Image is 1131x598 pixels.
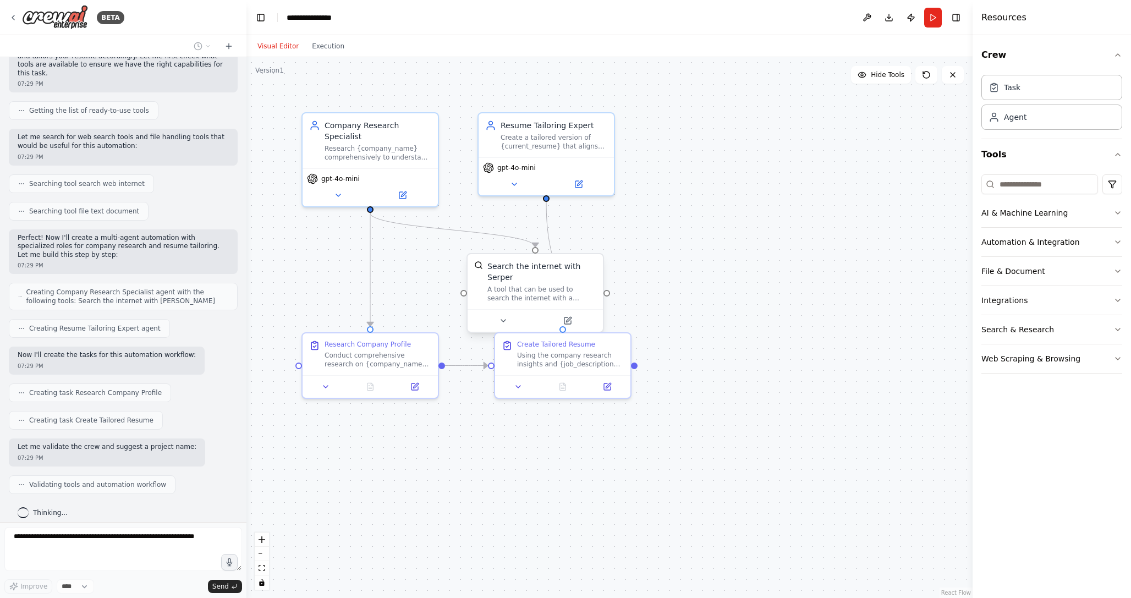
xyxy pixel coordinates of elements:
g: Edge from b5a4bd28-faab-4a63-a34b-580c82cd973a to 38ca324f-2178-476f-b556-46f3cfe812a0 [541,202,568,326]
div: Create Tailored Resume [517,340,595,349]
div: Crew [981,70,1122,139]
span: Searching tool file text document [29,207,139,216]
button: No output available [540,380,586,393]
span: gpt-4o-mini [321,174,360,183]
button: Switch to previous chat [189,40,216,53]
span: Thinking... [33,508,68,517]
div: Resume Tailoring Expert [501,120,607,131]
button: Web Scraping & Browsing [981,344,1122,373]
button: Start a new chat [220,40,238,53]
button: Automation & Integration [981,228,1122,256]
div: Using the company research insights and {job_description}, analyze the current resume ({current_r... [517,351,624,369]
button: Hide Tools [851,66,911,84]
div: Version 1 [255,66,284,75]
div: Research {company_name} comprehensively to understand their business model, culture, values, rece... [325,144,431,162]
g: Edge from 166a5519-a607-47a0-8b55-2a6b199798b2 to a101450d-73ae-4b37-a150-88898fd3e11e [365,213,541,247]
button: Hide right sidebar [948,10,964,25]
button: fit view [255,561,269,575]
button: Tools [981,139,1122,170]
div: Search the internet with Serper [487,261,596,283]
button: AI & Machine Learning [981,199,1122,227]
div: A tool that can be used to search the internet with a search_query. Supports different search typ... [487,285,596,303]
span: Getting the list of ready-to-use tools [29,106,149,115]
span: Improve [20,582,47,591]
p: Now I'll create the tasks for this automation workflow: [18,351,196,360]
div: React Flow controls [255,533,269,590]
div: Resume Tailoring ExpertCreate a tailored version of {current_resume} that aligns with the {job_de... [477,112,615,196]
div: Task [1004,82,1020,93]
button: No output available [347,380,394,393]
div: SerperDevToolSearch the internet with SerperA tool that can be used to search the internet with a... [466,255,604,335]
p: Perfect! Now I'll create a multi-agent automation with specialized roles for company research and... [18,234,229,260]
span: Validating tools and automation workflow [29,480,166,489]
button: Integrations [981,286,1122,315]
button: Open in side panel [588,380,626,393]
div: Company Research Specialist [325,120,431,142]
h4: Resources [981,11,1026,24]
span: Searching tool search web internet [29,179,145,188]
p: Let me search for web search tools and file handling tools that would be useful for this automation: [18,133,229,150]
button: Visual Editor [251,40,305,53]
div: 07:29 PM [18,261,229,270]
button: Open in side panel [371,189,433,202]
button: File & Document [981,257,1122,286]
g: Edge from 4d8f67d6-9bfd-488b-ae48-c87de207e909 to 38ca324f-2178-476f-b556-46f3cfe812a0 [445,360,488,371]
div: 07:29 PM [18,80,229,88]
span: Send [212,582,229,591]
span: gpt-4o-mini [497,163,536,172]
button: Search & Research [981,315,1122,344]
span: Creating Company Research Specialist agent with the following tools: Search the internet with [PE... [26,288,228,305]
div: Research Company Profile [325,340,411,349]
button: Click to speak your automation idea [221,554,238,570]
div: Company Research SpecialistResearch {company_name} comprehensively to understand their business m... [301,112,439,207]
span: Hide Tools [871,70,904,79]
button: Send [208,580,242,593]
div: Create a tailored version of {current_resume} that aligns with the {job_description} and company ... [501,133,607,151]
div: Tools [981,170,1122,382]
img: SerperDevTool [474,261,483,270]
button: toggle interactivity [255,575,269,590]
img: Logo [22,5,88,30]
button: Open in side panel [536,314,599,327]
div: Research Company ProfileConduct comprehensive research on {company_name} to gather insights about... [301,332,439,399]
div: 07:29 PM [18,153,229,161]
button: Improve [4,579,52,594]
div: Create Tailored ResumeUsing the company research insights and {job_description}, analyze the curr... [494,332,632,399]
button: Crew [981,40,1122,70]
button: zoom in [255,533,269,547]
div: Conduct comprehensive research on {company_name} to gather insights about their business model, c... [325,351,431,369]
button: Open in side panel [547,178,610,191]
span: Creating task Create Tailored Resume [29,416,153,425]
p: I'll help you build an automation that researches companies and tailors your resume accordingly. ... [18,43,229,78]
button: Open in side panel [396,380,433,393]
span: Creating Resume Tailoring Expert agent [29,324,161,333]
button: Hide left sidebar [253,10,268,25]
div: BETA [97,11,124,24]
g: Edge from 166a5519-a607-47a0-8b55-2a6b199798b2 to 4d8f67d6-9bfd-488b-ae48-c87de207e909 [365,213,376,326]
button: zoom out [255,547,269,561]
a: React Flow attribution [941,590,971,596]
nav: breadcrumb [287,12,343,23]
p: Let me validate the crew and suggest a project name: [18,443,196,452]
div: 07:29 PM [18,454,196,462]
div: Agent [1004,112,1026,123]
span: Creating task Research Company Profile [29,388,162,397]
button: Execution [305,40,351,53]
div: 07:29 PM [18,362,196,370]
